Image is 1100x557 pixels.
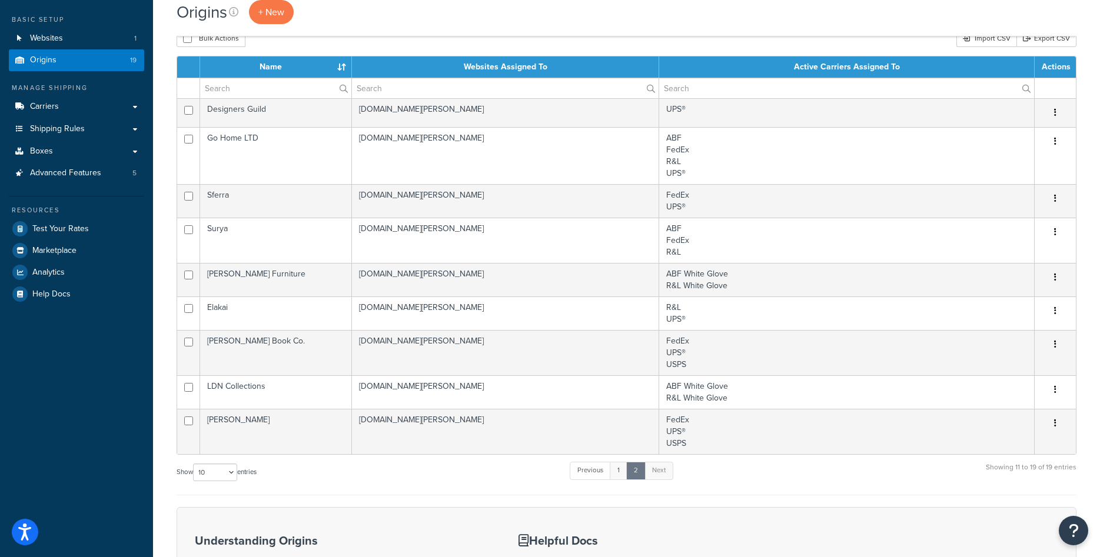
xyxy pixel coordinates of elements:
a: Analytics [9,262,144,283]
td: ABF FedEx R&L UPS® [659,127,1035,184]
span: Websites [30,34,63,44]
td: Sferra [200,184,352,218]
th: Active Carriers Assigned To [659,56,1035,78]
a: Marketplace [9,240,144,261]
td: Surya [200,218,352,263]
td: [PERSON_NAME] Furniture [200,263,352,296]
td: [DOMAIN_NAME][PERSON_NAME] [352,296,659,330]
th: Websites Assigned To [352,56,659,78]
span: Carriers [30,102,59,112]
td: R&L UPS® [659,296,1035,330]
li: Origins [9,49,144,71]
th: Name : activate to sort column ascending [200,56,352,78]
td: [DOMAIN_NAME][PERSON_NAME] [352,127,659,184]
td: [DOMAIN_NAME][PERSON_NAME] [352,263,659,296]
a: Origins 19 [9,49,144,71]
a: Export CSV [1016,29,1076,47]
div: Manage Shipping [9,83,144,93]
div: Import CSV [956,29,1016,47]
td: [DOMAIN_NAME][PERSON_NAME] [352,184,659,218]
a: Carriers [9,96,144,118]
input: Search [200,78,351,98]
td: FedEx UPS® [659,184,1035,218]
span: 19 [130,55,137,65]
span: 5 [132,168,137,178]
a: Test Your Rates [9,218,144,239]
select: Showentries [193,463,237,481]
a: 1 [610,462,627,479]
a: Previous [570,462,611,479]
span: Analytics [32,268,65,278]
td: FedEx UPS® USPS [659,409,1035,454]
a: Boxes [9,141,144,162]
td: UPS® [659,98,1035,127]
td: [DOMAIN_NAME][PERSON_NAME] [352,375,659,409]
td: [DOMAIN_NAME][PERSON_NAME] [352,330,659,375]
td: Elakai [200,296,352,330]
h3: Understanding Origins [195,534,489,547]
h3: Helpful Docs [519,534,687,547]
td: Go Home LTD [200,127,352,184]
span: Help Docs [32,289,71,299]
li: Advanced Features [9,162,144,184]
td: ABF FedEx R&L [659,218,1035,263]
td: [PERSON_NAME] Book Co. [200,330,352,375]
span: + New [258,5,284,19]
button: Bulk Actions [177,29,245,47]
li: Websites [9,28,144,49]
div: Showing 11 to 19 of 19 entries [986,461,1076,486]
a: Websites 1 [9,28,144,49]
div: Basic Setup [9,15,144,25]
a: 2 [626,462,646,479]
td: FedEx UPS® USPS [659,330,1035,375]
td: Designers Guild [200,98,352,127]
span: Boxes [30,146,53,156]
input: Search [659,78,1034,98]
td: [DOMAIN_NAME][PERSON_NAME] [352,218,659,263]
div: Resources [9,205,144,215]
td: [DOMAIN_NAME][PERSON_NAME] [352,409,659,454]
td: LDN Collections [200,375,352,409]
button: Open Resource Center [1059,516,1088,545]
h1: Origins [177,1,227,24]
span: 1 [134,34,137,44]
a: Help Docs [9,283,144,305]
td: ABF White Glove R&L White Glove [659,375,1035,409]
a: Advanced Features 5 [9,162,144,184]
a: Next [644,462,673,479]
span: Shipping Rules [30,124,85,134]
span: Origins [30,55,57,65]
td: [DOMAIN_NAME][PERSON_NAME] [352,98,659,127]
input: Search [352,78,659,98]
td: ABF White Glove R&L White Glove [659,263,1035,296]
span: Advanced Features [30,168,101,178]
label: Show entries [177,463,257,481]
a: Shipping Rules [9,118,144,140]
th: Actions [1035,56,1076,78]
span: Test Your Rates [32,224,89,234]
td: [PERSON_NAME] [200,409,352,454]
span: Marketplace [32,246,77,256]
